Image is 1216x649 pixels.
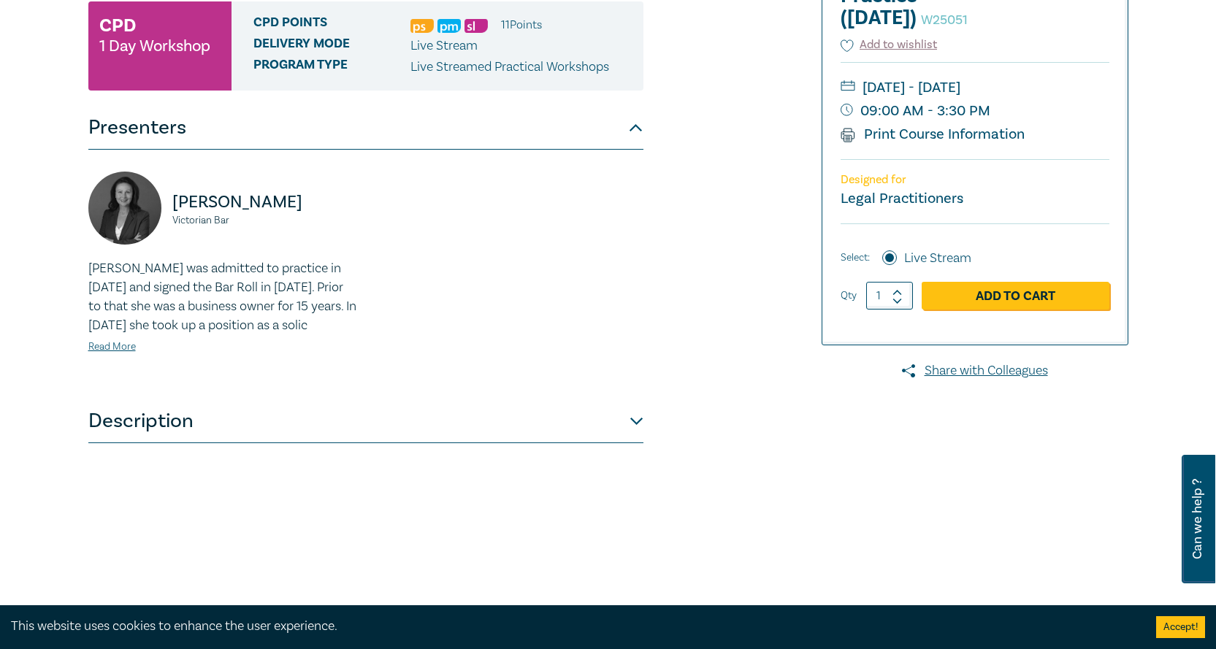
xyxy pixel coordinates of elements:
img: Substantive Law [464,19,488,33]
img: https://s3.ap-southeast-2.amazonaws.com/leo-cussen-store-production-content/Contacts/PANAYIOTA%20... [88,172,161,245]
small: 09:00 AM - 3:30 PM [841,99,1109,123]
div: This website uses cookies to enhance the user experience. [11,617,1134,636]
span: Select: [841,250,870,266]
p: Designed for [841,173,1109,187]
span: Can we help ? [1190,464,1204,575]
button: Accept cookies [1156,616,1205,638]
span: Program type [253,58,410,77]
small: [DATE] - [DATE] [841,76,1109,99]
p: [PERSON_NAME] [172,191,357,214]
label: Live Stream [904,249,971,268]
small: Legal Practitioners [841,189,963,208]
span: Live Stream [410,37,478,54]
img: Professional Skills [410,19,434,33]
small: W25051 [921,12,968,28]
a: Print Course Information [841,125,1025,144]
p: Live Streamed Practical Workshops [410,58,609,77]
img: Practice Management & Business Skills [437,19,461,33]
h3: CPD [99,12,136,39]
button: Presenters [88,106,643,150]
span: CPD Points [253,15,410,34]
span: Delivery Mode [253,37,410,55]
p: [PERSON_NAME] was admitted to practice in [DATE] and signed the Bar Roll in [DATE]. Prior to that... [88,259,357,335]
small: 1 Day Workshop [99,39,210,53]
a: Add to Cart [922,282,1109,310]
button: Description [88,399,643,443]
input: 1 [866,282,913,310]
a: Share with Colleagues [822,361,1128,380]
button: Add to wishlist [841,37,938,53]
label: Qty [841,288,857,304]
small: Victorian Bar [172,215,357,226]
li: 11 Point s [501,15,542,34]
a: Read More [88,340,136,353]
